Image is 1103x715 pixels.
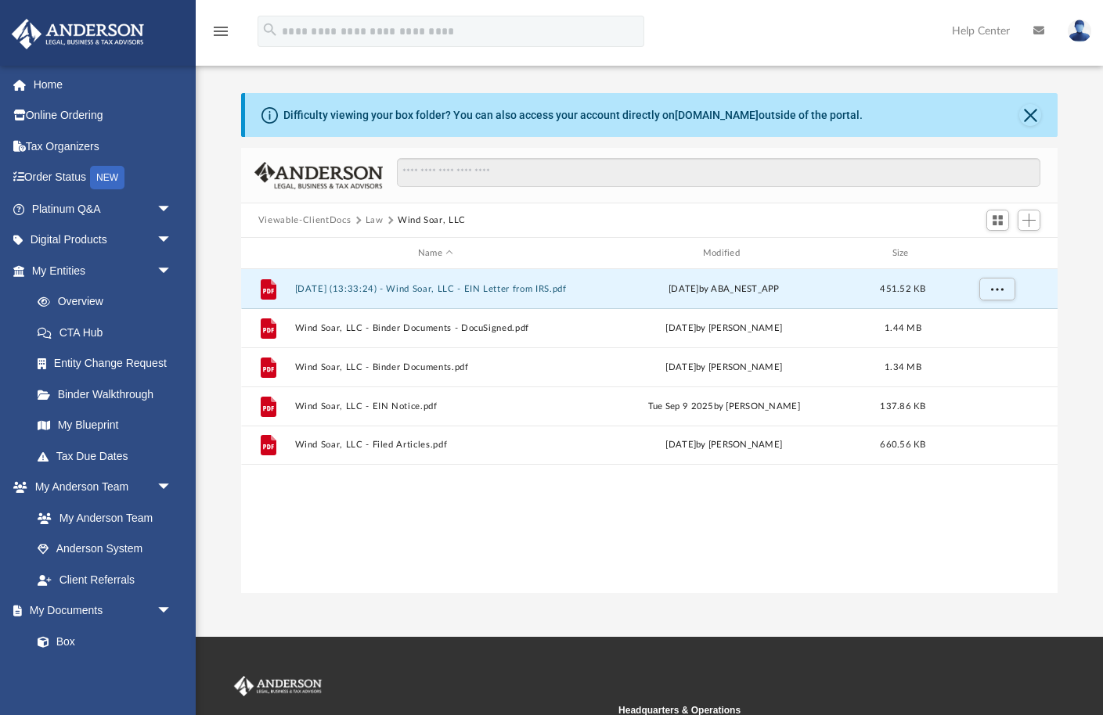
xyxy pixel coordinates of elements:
a: menu [211,30,230,41]
span: 1.44 MB [885,324,921,332]
button: Close [1019,104,1041,126]
a: Binder Walkthrough [22,379,196,410]
button: More options [979,278,1015,301]
button: Wind Soar, LLC [398,214,466,228]
span: 137.86 KB [880,402,925,411]
div: NEW [90,166,124,189]
a: Overview [22,286,196,318]
button: Wind Soar, LLC - Filed Articles.pdf [294,440,576,450]
a: Digital Productsarrow_drop_down [11,225,196,256]
span: arrow_drop_down [157,193,188,225]
button: Wind Soar, LLC - EIN Notice.pdf [294,401,576,411]
a: CTA Hub [22,317,196,348]
input: Search files and folders [397,158,1040,188]
i: menu [211,22,230,41]
a: Online Ordering [11,100,196,131]
img: Anderson Advisors Platinum Portal [231,676,325,696]
a: Client Referrals [22,564,188,595]
div: id [941,246,1051,260]
span: arrow_drop_down [157,472,188,504]
div: [DATE] by ABA_NEST_APP [583,282,865,296]
div: id [248,246,287,260]
button: Viewable-ClientDocs [258,214,351,228]
span: arrow_drop_down [157,595,188,627]
i: search [261,21,279,38]
a: Order StatusNEW [11,162,196,194]
span: arrow_drop_down [157,225,188,257]
a: [DOMAIN_NAME] [675,109,759,121]
button: [DATE] (13:33:24) - Wind Soar, LLC - EIN Letter from IRS.pdf [294,284,576,294]
span: [DATE] [665,440,696,449]
a: Entity Change Request [22,348,196,379]
button: Law [366,214,384,228]
div: Difficulty viewing your box folder? You can also access your account directly on outside of the p... [283,107,863,124]
span: [DATE] [665,363,696,372]
a: Tax Organizers [11,131,196,162]
img: Anderson Advisors Platinum Portal [7,19,149,49]
div: Tue Sep 9 2025 by [PERSON_NAME] [583,400,865,414]
a: My Documentsarrow_drop_down [11,595,188,627]
button: Wind Soar, LLC - Binder Documents.pdf [294,362,576,372]
span: [DATE] [665,324,696,332]
button: Add [1018,210,1041,232]
div: Name [294,246,575,260]
div: Size [871,246,934,260]
span: 1.34 MB [885,363,921,372]
div: by [PERSON_NAME] [583,322,865,336]
div: by [PERSON_NAME] [583,438,865,452]
a: Box [22,626,180,657]
a: My Anderson Teamarrow_drop_down [11,472,188,503]
span: arrow_drop_down [157,255,188,287]
span: 660.56 KB [880,440,925,449]
a: Meeting Minutes [22,657,188,688]
a: Tax Due Dates [22,440,196,472]
img: User Pic [1068,20,1091,42]
a: My Anderson Team [22,502,180,534]
div: Modified [582,246,864,260]
div: grid [241,269,1058,594]
a: My Entitiesarrow_drop_down [11,255,196,286]
a: Home [11,69,196,100]
button: Switch to Grid View [986,210,1010,232]
button: Wind Soar, LLC - Binder Documents - DocuSigned.pdf [294,323,576,333]
a: My Blueprint [22,410,188,441]
a: Anderson System [22,534,188,565]
span: 451.52 KB [880,285,925,293]
div: by [PERSON_NAME] [583,361,865,375]
a: Platinum Q&Aarrow_drop_down [11,193,196,225]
